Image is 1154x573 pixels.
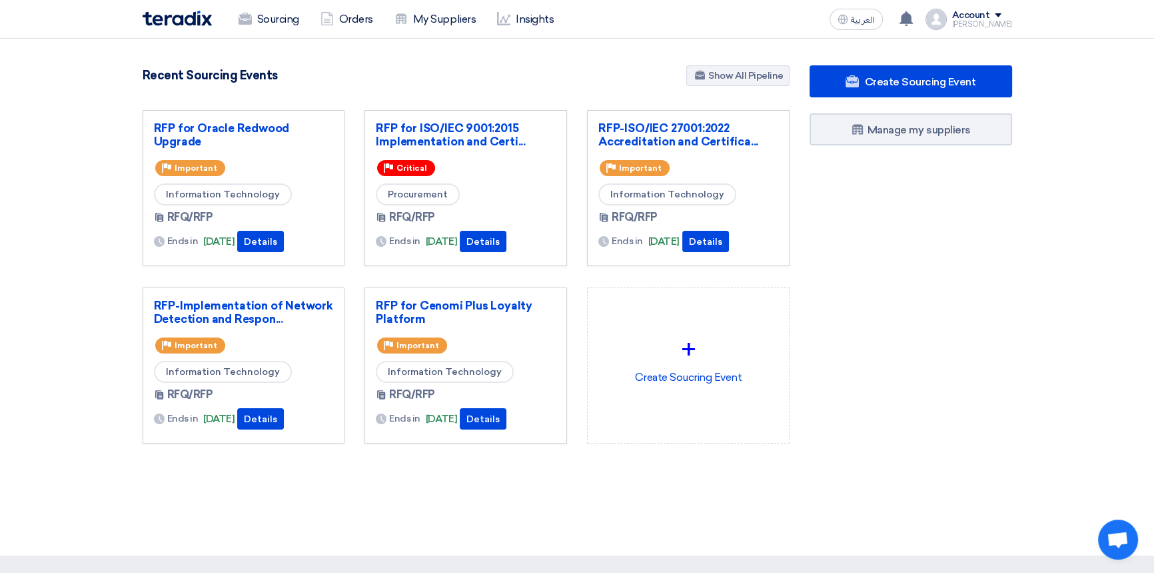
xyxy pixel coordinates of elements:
a: Show All Pipeline [686,65,790,86]
a: RFP-ISO/IEC 27001:2022 Accreditation and Certifica... [598,121,778,148]
span: Ends in [389,234,420,248]
button: Details [460,408,506,430]
span: [DATE] [426,234,457,249]
div: Account [952,10,990,21]
span: Important [619,163,662,173]
button: Details [237,231,284,252]
span: Important [175,163,217,173]
span: RFQ/RFP [167,209,213,225]
button: العربية [830,9,883,30]
span: Ends in [389,412,420,426]
span: RFQ/RFP [167,387,213,403]
button: Details [460,231,506,252]
a: Manage my suppliers [810,113,1012,145]
span: [DATE] [426,412,457,427]
a: RFP for Oracle Redwood Upgrade [154,121,334,148]
a: RFP-Implementation of Network Detection and Respon... [154,299,334,326]
span: [DATE] [203,234,235,249]
span: Information Technology [376,361,514,383]
a: Insights [486,5,564,34]
span: [DATE] [648,234,680,249]
a: Sourcing [228,5,310,34]
span: Create Sourcing Event [864,75,975,88]
span: Critical [396,163,427,173]
a: RFP for Cenomi Plus Loyalty Platform [376,299,556,326]
span: Ends in [167,234,199,248]
a: Orders [310,5,384,34]
div: [PERSON_NAME] [952,21,1012,28]
h4: Recent Sourcing Events [143,68,278,83]
span: RFQ/RFP [612,209,658,225]
span: العربية [851,15,875,25]
img: profile_test.png [925,9,947,30]
a: Open chat [1098,520,1138,560]
img: Teradix logo [143,11,212,26]
span: Information Technology [154,183,292,205]
span: Important [175,341,217,350]
span: RFQ/RFP [389,209,435,225]
span: RFQ/RFP [389,387,435,403]
button: Details [237,408,284,430]
div: Create Soucring Event [598,299,778,416]
span: [DATE] [203,412,235,427]
a: RFP for ISO/IEC 9001:2015 Implementation and Certi... [376,121,556,148]
button: Details [682,231,729,252]
span: Information Technology [154,361,292,383]
span: Ends in [612,234,643,248]
span: Ends in [167,412,199,426]
div: + [598,330,778,370]
span: Information Technology [598,183,736,205]
a: My Suppliers [384,5,486,34]
span: Important [396,341,439,350]
span: Procurement [376,183,460,205]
